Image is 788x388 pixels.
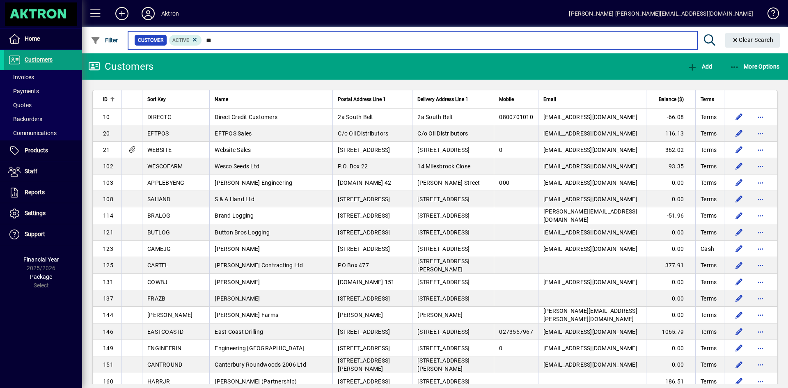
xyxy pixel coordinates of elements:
td: 0.00 [646,274,695,290]
span: P.O. Box 22 [338,163,368,170]
span: Sort Key [147,95,166,104]
td: 116.13 [646,125,695,142]
span: Quotes [8,102,32,108]
span: [STREET_ADDRESS] [417,147,470,153]
span: [STREET_ADDRESS] [417,345,470,351]
span: APPLEBYENG [147,179,185,186]
span: CANTROUND [147,361,182,368]
button: Edit [733,308,746,321]
button: Edit [733,259,746,272]
td: 0.00 [646,340,695,356]
span: Terms [701,294,717,303]
span: 108 [103,196,113,202]
span: [EMAIL_ADDRESS][DOMAIN_NAME] [543,147,637,153]
span: Cash [701,245,714,253]
span: Direct Credit Customers [215,114,277,120]
button: Edit [733,242,746,255]
button: Add [109,6,135,21]
span: Terms [701,129,717,138]
span: Terms [701,146,717,154]
span: [PERSON_NAME][EMAIL_ADDRESS][DOMAIN_NAME] [543,208,637,223]
span: 160 [103,378,113,385]
div: Mobile [499,95,533,104]
span: Mobile [499,95,514,104]
td: -362.02 [646,142,695,158]
span: PO Box 477 [338,262,369,269]
span: [STREET_ADDRESS] [338,212,390,219]
span: Customers [25,56,53,63]
span: 114 [103,212,113,219]
a: Communications [4,126,82,140]
button: More Options [728,59,782,74]
span: [PERSON_NAME] [215,246,260,252]
a: Quotes [4,98,82,112]
span: Terms [701,344,717,352]
span: FRAZB [147,295,165,302]
td: 0.00 [646,307,695,324]
span: EASTCOASTD [147,328,184,335]
span: Backorders [8,116,42,122]
a: Staff [4,161,82,182]
span: Customer [138,36,163,44]
span: [EMAIL_ADDRESS][DOMAIN_NAME] [543,196,637,202]
button: More options [754,209,767,222]
span: BRALOG [147,212,171,219]
span: Terms [701,311,717,319]
span: [EMAIL_ADDRESS][DOMAIN_NAME] [543,114,637,120]
span: 121 [103,229,113,236]
button: Edit [733,160,746,173]
button: More options [754,110,767,124]
span: [STREET_ADDRESS] [417,212,470,219]
span: [STREET_ADDRESS] [338,378,390,385]
span: [PERSON_NAME] [417,312,463,318]
span: [STREET_ADDRESS] [417,196,470,202]
button: More options [754,325,767,338]
span: Balance ($) [659,95,684,104]
span: Clear Search [732,37,774,43]
td: 0.00 [646,191,695,207]
span: 144 [103,312,113,318]
span: Wesco Seeds Ltd [215,163,259,170]
span: Filter [91,37,118,44]
span: [DOMAIN_NAME] 42 [338,179,391,186]
span: 123 [103,246,113,252]
button: More options [754,176,767,189]
span: Add [687,63,712,70]
button: Edit [733,375,746,388]
button: More options [754,292,767,305]
a: Products [4,140,82,161]
span: [EMAIL_ADDRESS][DOMAIN_NAME] [543,361,637,368]
span: Terms [701,179,717,187]
span: Terms [701,211,717,220]
span: [EMAIL_ADDRESS][DOMAIN_NAME] [543,229,637,236]
button: More options [754,375,767,388]
a: Backorders [4,112,82,126]
span: More Options [730,63,780,70]
span: C/o Oil Distributors [338,130,388,137]
button: More options [754,193,767,206]
span: Package [30,273,52,280]
span: [STREET_ADDRESS] [417,328,470,335]
span: [DOMAIN_NAME] 151 [338,279,394,285]
span: 14 Milesbrook Close [417,163,470,170]
span: 0273557967 [499,328,533,335]
span: [PERSON_NAME] Contracting Ltd [215,262,303,269]
button: Edit [733,110,746,124]
a: Reports [4,182,82,203]
a: Knowledge Base [761,2,778,28]
span: HARRJR [147,378,170,385]
span: 0 [499,147,502,153]
span: [STREET_ADDRESS] [338,345,390,351]
span: [STREET_ADDRESS] [338,246,390,252]
span: 149 [103,345,113,351]
span: BUTLOG [147,229,170,236]
mat-chip: Activation Status: Active [169,35,202,46]
td: -51.96 [646,207,695,224]
td: 0.00 [646,224,695,241]
span: Delivery Address Line 1 [417,95,468,104]
span: Active [172,37,189,43]
span: 000 [499,179,509,186]
span: Button Bros Logging [215,229,270,236]
button: More options [754,259,767,272]
span: [PERSON_NAME] Engineering [215,179,292,186]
